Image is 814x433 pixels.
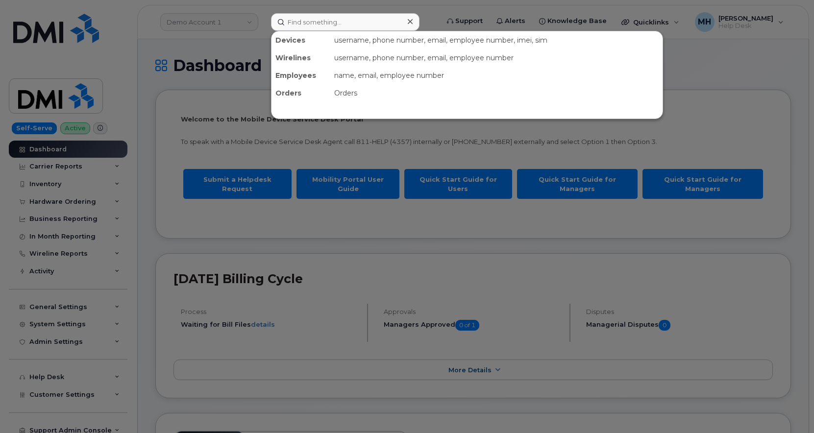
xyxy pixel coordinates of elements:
div: name, email, employee number [330,67,663,84]
div: username, phone number, email, employee number [330,49,663,67]
div: username, phone number, email, employee number, imei, sim [330,31,663,49]
div: Wirelines [271,49,330,67]
div: Employees [271,67,330,84]
div: Devices [271,31,330,49]
div: Orders [330,84,663,102]
div: Orders [271,84,330,102]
